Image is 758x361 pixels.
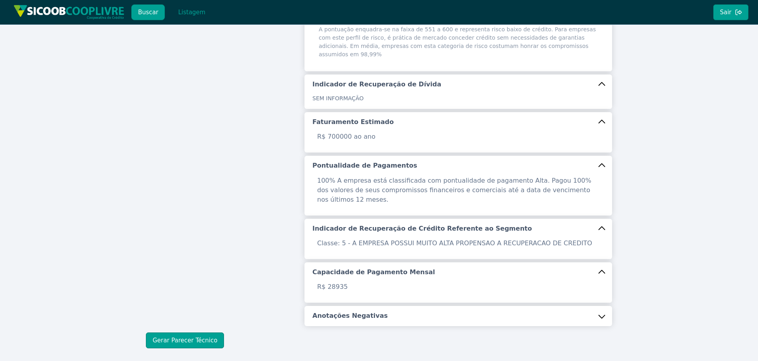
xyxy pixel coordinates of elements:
p: R$ 28935 [312,282,604,292]
button: Anotações Negativas [304,306,612,326]
p: Classe: 5 - A EMPRESA POSSUI MUITO ALTA PROPENSAO A RECUPERACAO DE CREDITO [312,239,604,248]
h5: Anotações Negativas [312,311,388,320]
button: Indicador de Recuperação de Crédito Referente ao Segmento [304,219,612,239]
h5: Faturamento Estimado [312,118,394,126]
h5: Pontualidade de Pagamentos [312,161,417,170]
span: A pontuação enquadra-se na faixa de 551 a 600 e representa risco baixo de crédito. Para empresas ... [319,17,598,59]
span: SEM INFORMAÇÃO [312,95,364,101]
button: Capacidade de Pagamento Mensal [304,262,612,282]
img: img/sicoob_cooplivre.png [13,5,124,19]
button: Gerar Parecer Técnico [146,332,224,348]
button: Sair [713,4,748,20]
h5: Indicador de Recuperação de Crédito Referente ao Segmento [312,224,532,233]
button: Indicador de Recuperação de Dívida [304,74,612,94]
button: Faturamento Estimado [304,112,612,132]
button: Pontualidade de Pagamentos [304,156,612,176]
p: R$ 700000 ao ano [312,132,604,141]
button: Listagem [171,4,212,20]
h5: Indicador de Recuperação de Dívida [312,80,441,89]
p: 100% A empresa está classificada com pontualidade de pagamento Alta. Pagou 100% dos valores de se... [312,176,604,204]
button: Buscar [131,4,165,20]
h5: Capacidade de Pagamento Mensal [312,268,435,277]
